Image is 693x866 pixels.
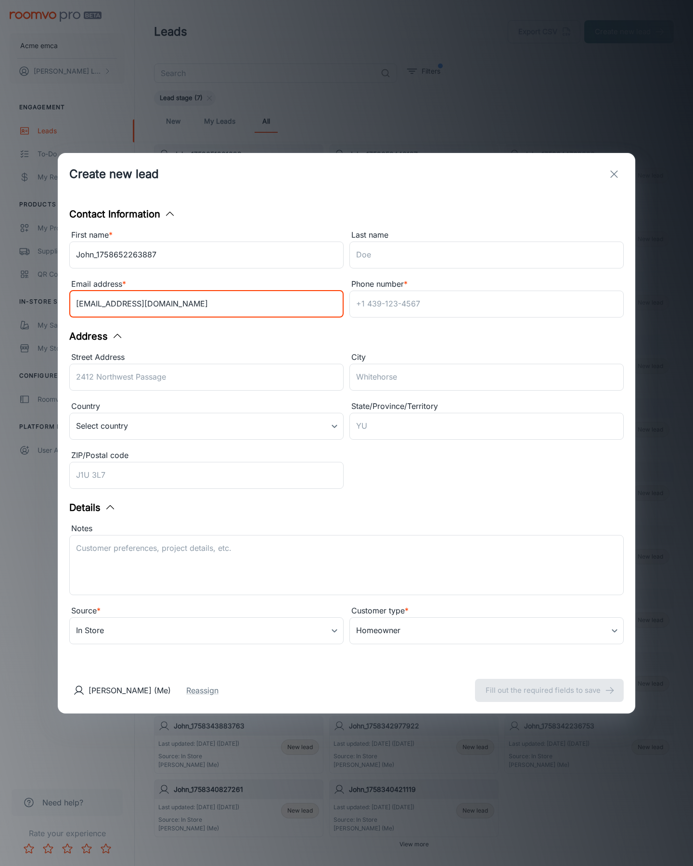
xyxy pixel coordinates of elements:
[69,329,123,344] button: Address
[89,685,171,696] p: [PERSON_NAME] (Me)
[69,364,344,391] input: 2412 Northwest Passage
[69,207,176,221] button: Contact Information
[186,685,218,696] button: Reassign
[604,165,624,184] button: exit
[69,166,159,183] h1: Create new lead
[349,229,624,242] div: Last name
[69,617,344,644] div: In Store
[69,229,344,242] div: First name
[349,351,624,364] div: City
[69,278,344,291] div: Email address
[69,522,624,535] div: Notes
[69,462,344,489] input: J1U 3L7
[349,364,624,391] input: Whitehorse
[349,617,624,644] div: Homeowner
[349,413,624,440] input: YU
[69,413,344,440] div: Select country
[69,449,344,462] div: ZIP/Postal code
[69,400,344,413] div: Country
[69,291,344,318] input: myname@example.com
[349,242,624,268] input: Doe
[349,605,624,617] div: Customer type
[69,605,344,617] div: Source
[69,242,344,268] input: John
[349,278,624,291] div: Phone number
[69,500,116,515] button: Details
[349,400,624,413] div: State/Province/Territory
[69,351,344,364] div: Street Address
[349,291,624,318] input: +1 439-123-4567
